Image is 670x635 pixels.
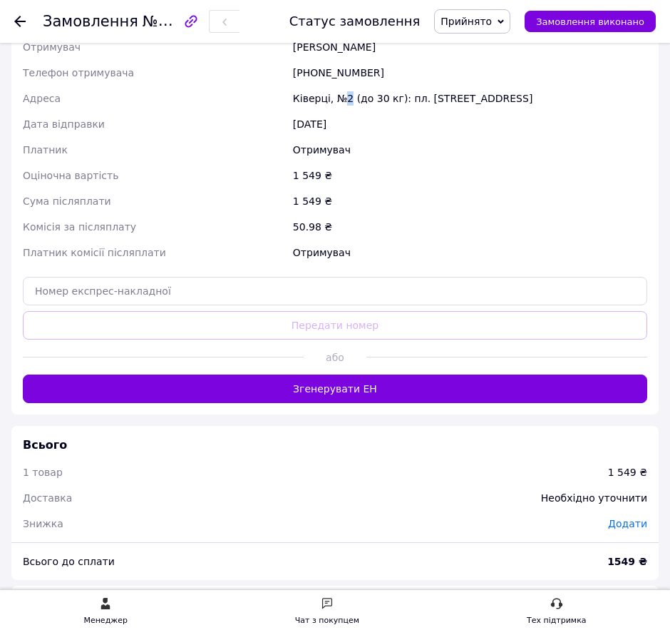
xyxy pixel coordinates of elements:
span: Комісія за післяплату [23,221,136,233]
span: або [304,350,366,365]
div: 1 549 ₴ [290,188,650,214]
span: Всього [23,438,67,452]
span: 1 товар [23,467,63,478]
span: Платник комісії післяплати [23,247,166,258]
span: Дата відправки [23,118,105,130]
span: Платник [23,144,68,156]
div: Отримувач [290,240,650,265]
span: Телефон отримувача [23,67,134,78]
div: Ківерці, №2 (до 30 кг): пл. [STREET_ADDRESS] [290,86,650,111]
div: [DATE] [290,111,650,137]
span: Отримувач [23,41,81,53]
span: Прийнято [440,16,492,27]
span: Доставка [23,492,72,504]
div: Необхідно уточнити [532,482,656,514]
span: Знижка [23,518,63,529]
button: Згенерувати ЕН [23,375,647,403]
div: 1 549 ₴ [608,465,647,479]
div: Менеджер [83,614,127,628]
div: Повернутися назад [14,14,26,29]
input: Номер експрес-накладної [23,277,647,305]
div: [PHONE_NUMBER] [290,60,650,86]
div: Статус замовлення [289,14,421,29]
div: 1 549 ₴ [290,163,650,188]
div: Отримувач [290,137,650,163]
span: Всього до сплати [23,556,115,567]
span: Додати [608,518,647,529]
span: Оціночна вартість [23,170,118,181]
div: 50.98 ₴ [290,214,650,240]
span: Замовлення [43,13,138,30]
span: Адреса [23,93,61,104]
div: [PERSON_NAME] [290,34,650,60]
div: Чат з покупцем [295,614,359,628]
div: Тех підтримка [527,614,587,628]
span: Замовлення виконано [536,16,644,27]
span: №361645983 [143,12,244,30]
span: Сума післяплати [23,195,111,207]
button: Замовлення виконано [525,11,656,32]
b: 1549 ₴ [607,556,647,567]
